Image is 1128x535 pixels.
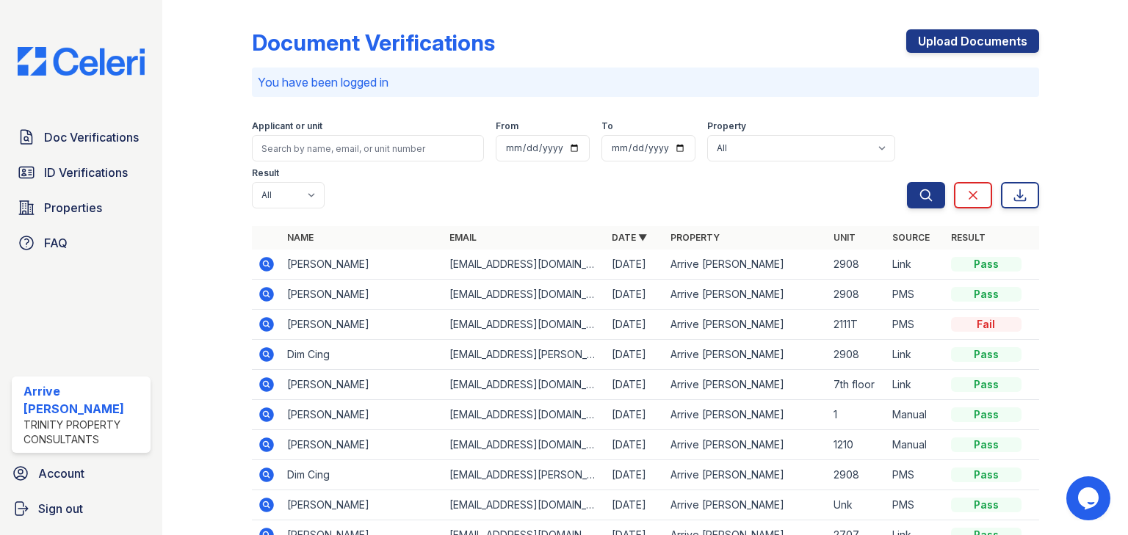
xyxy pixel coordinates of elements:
[23,382,145,418] div: Arrive [PERSON_NAME]
[444,430,606,460] td: [EMAIL_ADDRESS][DOMAIN_NAME]
[951,317,1022,332] div: Fail
[1066,476,1113,520] iframe: chat widget
[281,250,444,280] td: [PERSON_NAME]
[444,280,606,310] td: [EMAIL_ADDRESS][DOMAIN_NAME]
[951,257,1022,272] div: Pass
[44,164,128,181] span: ID Verifications
[444,370,606,400] td: [EMAIL_ADDRESS][DOMAIN_NAME]
[665,490,827,520] td: Arrive [PERSON_NAME]
[665,310,827,340] td: Arrive [PERSON_NAME]
[906,29,1039,53] a: Upload Documents
[828,490,886,520] td: Unk
[444,340,606,370] td: [EMAIL_ADDRESS][PERSON_NAME][DOMAIN_NAME]
[252,29,495,56] div: Document Verifications
[258,73,1033,91] p: You have been logged in
[886,400,945,430] td: Manual
[665,430,827,460] td: Arrive [PERSON_NAME]
[38,465,84,482] span: Account
[606,430,665,460] td: [DATE]
[670,232,720,243] a: Property
[281,310,444,340] td: [PERSON_NAME]
[886,490,945,520] td: PMS
[951,498,1022,512] div: Pass
[252,135,484,161] input: Search by name, email, or unit number
[828,460,886,490] td: 2908
[444,460,606,490] td: [EMAIL_ADDRESS][PERSON_NAME][DOMAIN_NAME]
[665,250,827,280] td: Arrive [PERSON_NAME]
[281,430,444,460] td: [PERSON_NAME]
[828,310,886,340] td: 2111T
[606,340,665,370] td: [DATE]
[951,347,1022,362] div: Pass
[606,250,665,280] td: [DATE]
[951,377,1022,392] div: Pass
[886,370,945,400] td: Link
[444,490,606,520] td: [EMAIL_ADDRESS][DOMAIN_NAME]
[12,228,151,258] a: FAQ
[886,250,945,280] td: Link
[665,370,827,400] td: Arrive [PERSON_NAME]
[444,310,606,340] td: [EMAIL_ADDRESS][DOMAIN_NAME]
[886,340,945,370] td: Link
[951,407,1022,422] div: Pass
[281,400,444,430] td: [PERSON_NAME]
[252,120,322,132] label: Applicant or unit
[951,467,1022,482] div: Pass
[23,418,145,447] div: Trinity Property Consultants
[834,232,856,243] a: Unit
[281,490,444,520] td: [PERSON_NAME]
[12,193,151,222] a: Properties
[828,430,886,460] td: 1210
[606,400,665,430] td: [DATE]
[6,459,156,488] a: Account
[12,158,151,187] a: ID Verifications
[12,123,151,152] a: Doc Verifications
[281,460,444,490] td: Dim Cing
[6,47,156,76] img: CE_Logo_Blue-a8612792a0a2168367f1c8372b55b34899dd931a85d93a1a3d3e32e68fde9ad4.png
[606,280,665,310] td: [DATE]
[612,232,647,243] a: Date ▼
[606,460,665,490] td: [DATE]
[886,430,945,460] td: Manual
[951,232,986,243] a: Result
[665,340,827,370] td: Arrive [PERSON_NAME]
[496,120,518,132] label: From
[886,310,945,340] td: PMS
[601,120,613,132] label: To
[444,250,606,280] td: [EMAIL_ADDRESS][DOMAIN_NAME]
[951,437,1022,452] div: Pass
[707,120,746,132] label: Property
[444,400,606,430] td: [EMAIL_ADDRESS][DOMAIN_NAME]
[828,340,886,370] td: 2908
[951,287,1022,302] div: Pass
[886,280,945,310] td: PMS
[44,234,68,252] span: FAQ
[449,232,477,243] a: Email
[892,232,930,243] a: Source
[828,280,886,310] td: 2908
[44,128,139,146] span: Doc Verifications
[606,490,665,520] td: [DATE]
[6,494,156,523] a: Sign out
[252,167,279,179] label: Result
[38,500,83,517] span: Sign out
[44,199,102,216] span: Properties
[665,460,827,490] td: Arrive [PERSON_NAME]
[665,280,827,310] td: Arrive [PERSON_NAME]
[606,370,665,400] td: [DATE]
[828,370,886,400] td: 7th floor
[281,370,444,400] td: [PERSON_NAME]
[886,460,945,490] td: PMS
[281,340,444,370] td: Dim Cing
[828,250,886,280] td: 2908
[606,310,665,340] td: [DATE]
[665,400,827,430] td: Arrive [PERSON_NAME]
[281,280,444,310] td: [PERSON_NAME]
[287,232,314,243] a: Name
[828,400,886,430] td: 1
